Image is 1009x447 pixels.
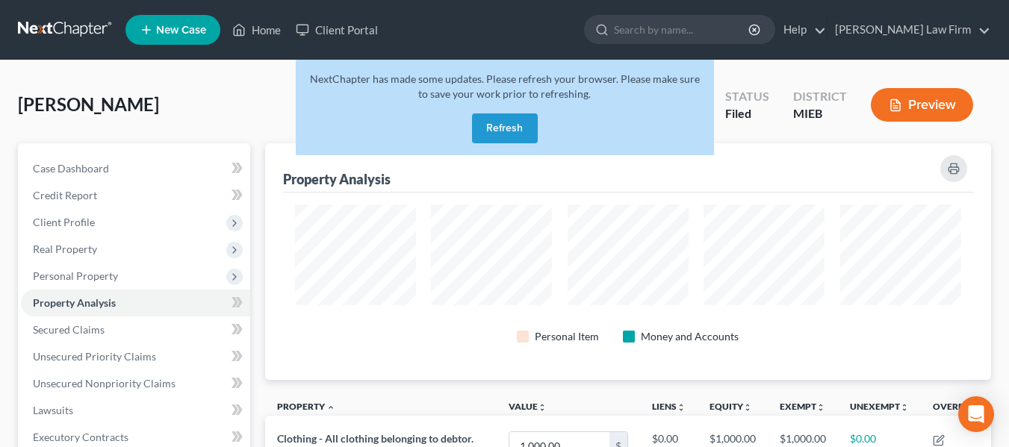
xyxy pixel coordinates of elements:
span: Case Dashboard [33,162,109,175]
i: unfold_more [743,403,752,412]
span: Lawsuits [33,404,73,416]
a: Credit Report [21,182,250,209]
span: [PERSON_NAME] [18,93,159,115]
i: expand_less [326,403,335,412]
span: Clothing - All clothing belonging to debtor. [277,432,474,445]
i: unfold_more [677,403,686,412]
input: Search by name... [614,16,751,43]
span: New Case [156,25,206,36]
a: Liensunfold_more [652,401,686,412]
a: Equityunfold_more [710,401,752,412]
span: Executory Contracts [33,431,128,443]
a: Valueunfold_more [509,401,547,412]
div: Status [725,88,769,105]
span: Credit Report [33,189,97,201]
i: unfold_more [538,403,547,412]
span: Personal Property [33,269,118,282]
a: [PERSON_NAME] Law Firm [828,16,990,43]
div: Personal Item [535,329,599,344]
div: Filed [725,105,769,122]
a: Exemptunfold_more [780,401,825,412]
div: District [793,88,847,105]
a: Unexemptunfold_more [850,401,909,412]
span: NextChapter has made some updates. Please refresh your browser. Please make sure to save your wor... [310,72,700,100]
a: Lawsuits [21,397,250,424]
i: unfold_more [816,403,825,412]
a: Help [776,16,826,43]
a: Home [225,16,288,43]
div: Open Intercom Messenger [958,396,994,432]
a: Property Analysis [21,290,250,316]
span: Real Property [33,243,97,255]
a: Secured Claims [21,316,250,343]
span: Unsecured Nonpriority Claims [33,377,176,390]
span: Unsecured Priority Claims [33,350,156,363]
div: MIEB [793,105,847,122]
a: Unsecured Priority Claims [21,343,250,370]
a: Unsecured Nonpriority Claims [21,370,250,397]
span: Client Profile [33,216,95,228]
span: Secured Claims [33,323,105,336]
button: Preview [871,88,973,122]
a: Client Portal [288,16,385,43]
a: Property expand_less [277,401,335,412]
a: Case Dashboard [21,155,250,182]
th: Override [921,392,991,425]
span: Property Analysis [33,296,116,309]
i: unfold_more [900,403,909,412]
div: Property Analysis [283,170,391,188]
div: Money and Accounts [641,329,739,344]
button: Refresh [472,113,538,143]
